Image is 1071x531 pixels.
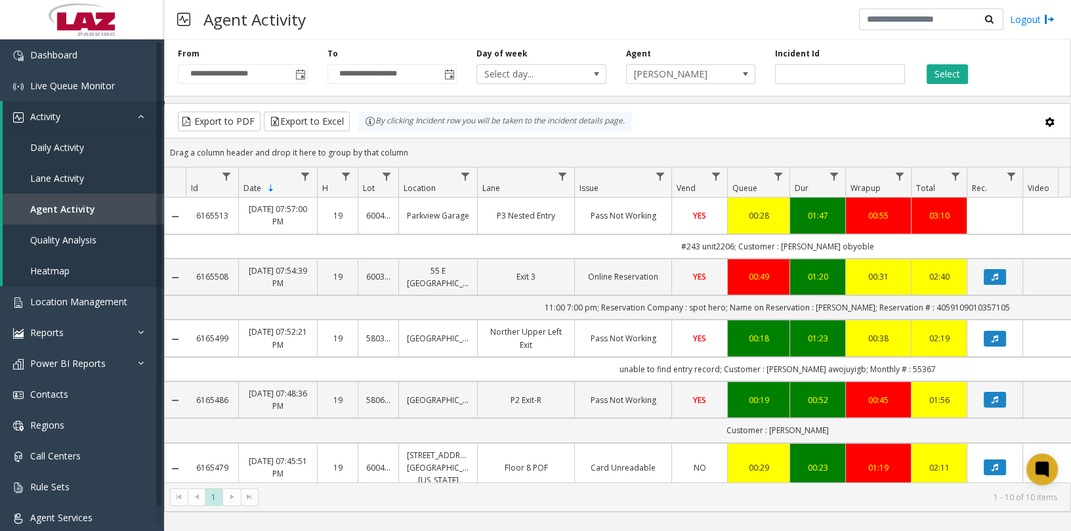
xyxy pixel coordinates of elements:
a: 03:10 [919,209,959,222]
span: Contacts [30,388,68,400]
span: NO [694,462,706,473]
a: Norther Upper Left Exit [486,326,566,350]
a: [DATE] 07:48:36 PM [247,387,309,412]
span: YES [693,210,706,221]
img: 'icon' [13,513,24,524]
img: pageIcon [177,3,190,35]
span: Rule Sets [30,480,70,493]
div: 00:31 [854,270,903,283]
span: [PERSON_NAME] [627,65,729,83]
label: From [178,48,199,60]
a: Collapse Details [165,463,186,474]
span: Heatmap [30,265,70,277]
button: Export to Excel [264,112,350,131]
label: Incident Id [775,48,820,60]
span: Toggle popup [293,65,307,83]
span: Reports [30,326,64,339]
a: 00:45 [854,394,903,406]
a: [DATE] 07:52:21 PM [247,326,309,350]
a: Queue Filter Menu [769,167,787,185]
a: YES [680,209,719,222]
a: 6165499 [194,332,230,345]
a: 00:29 [736,461,782,474]
a: 01:47 [798,209,837,222]
img: 'icon' [13,421,24,431]
a: 19 [325,461,350,474]
a: [DATE] 07:45:51 PM [247,455,309,480]
span: YES [693,394,706,406]
span: Daily Activity [30,141,84,154]
img: 'icon' [13,482,24,493]
a: Parkview Garage [407,209,469,222]
div: 01:56 [919,394,959,406]
label: Agent [626,48,651,60]
a: [STREET_ADDRESS][GEOGRAPHIC_DATA][US_STATE] [407,449,469,487]
span: Video [1028,182,1049,194]
a: 6165479 [194,461,230,474]
a: Daily Activity [3,132,164,163]
a: 00:19 [736,394,782,406]
div: 00:52 [798,394,837,406]
a: Logout [1010,12,1055,26]
span: Lane [482,182,500,194]
span: Sortable [266,183,276,194]
a: Collapse Details [165,211,186,222]
a: 00:28 [736,209,782,222]
a: 00:18 [736,332,782,345]
div: 00:55 [854,209,903,222]
span: Location Management [30,295,127,308]
a: 55 E [GEOGRAPHIC_DATA] [407,265,469,289]
a: [GEOGRAPHIC_DATA] [407,332,469,345]
img: logout [1044,12,1055,26]
span: Toggle popup [442,65,456,83]
a: Agent Activity [3,194,164,224]
a: [DATE] 07:54:39 PM [247,265,309,289]
a: [DATE] 07:57:00 PM [247,203,309,228]
span: Live Queue Monitor [30,79,115,92]
span: Activity [30,110,60,123]
label: To [327,48,338,60]
a: YES [680,332,719,345]
span: Id [191,182,198,194]
a: YES [680,394,719,406]
span: Location [404,182,436,194]
span: Regions [30,419,64,431]
div: 01:20 [798,270,837,283]
a: [GEOGRAPHIC_DATA] [407,394,469,406]
img: 'icon' [13,359,24,370]
a: 02:40 [919,270,959,283]
a: 00:49 [736,270,782,283]
a: 6165513 [194,209,230,222]
span: Quality Analysis [30,234,96,246]
a: 01:23 [798,332,837,345]
a: Wrapup Filter Menu [891,167,908,185]
a: 580603 [366,394,390,406]
a: H Filter Menu [337,167,355,185]
span: Power BI Reports [30,357,106,370]
a: 600419 [366,461,390,474]
a: Heatmap [3,255,164,286]
a: Lot Filter Menu [378,167,396,185]
a: Lane Filter Menu [554,167,572,185]
span: Agent Activity [30,203,95,215]
a: Location Filter Menu [457,167,474,185]
span: Date [243,182,261,194]
a: Collapse Details [165,272,186,283]
a: Activity [3,101,164,132]
a: Dur Filter Menu [825,167,843,185]
a: Rec. Filter Menu [1002,167,1020,185]
a: Pass Not Working [583,332,663,345]
span: Rec. [972,182,987,194]
div: 02:11 [919,461,959,474]
a: 02:19 [919,332,959,345]
span: Call Centers [30,450,81,462]
div: 00:23 [798,461,837,474]
span: Lane Activity [30,172,84,184]
a: P3 Nested Entry [486,209,566,222]
div: 00:38 [854,332,903,345]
